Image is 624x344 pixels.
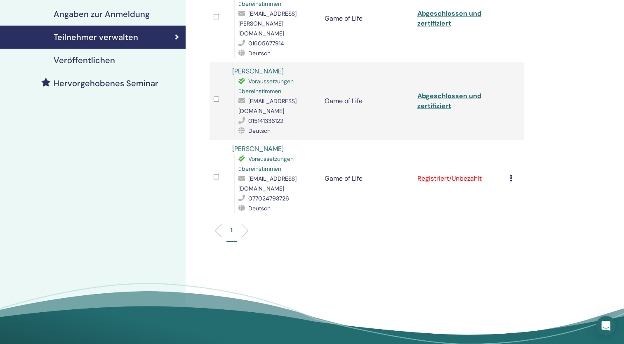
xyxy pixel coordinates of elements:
[248,195,289,202] span: 077024793726
[238,78,294,95] span: Voraussetzungen übereinstimmen
[54,78,158,88] h4: Hervorgehobenes Seminar
[238,10,297,37] span: [EMAIL_ADDRESS][PERSON_NAME][DOMAIN_NAME]
[232,144,284,153] a: [PERSON_NAME]
[232,67,284,75] a: [PERSON_NAME]
[248,49,271,57] span: Deutsch
[320,62,413,140] td: Game of Life
[54,55,115,65] h4: Veröffentlichen
[54,32,138,42] h4: Teilnehmer verwalten
[238,155,294,172] span: Voraussetzungen übereinstimmen
[417,9,481,28] a: Abgeschlossen und zertifiziert
[248,117,283,125] span: 015141336122
[596,316,616,336] div: Open Intercom Messenger
[54,9,150,19] h4: Angaben zur Anmeldung
[320,140,413,217] td: Game of Life
[238,175,297,192] span: [EMAIL_ADDRESS][DOMAIN_NAME]
[231,226,233,234] p: 1
[248,127,271,134] span: Deutsch
[248,205,271,212] span: Deutsch
[248,40,284,47] span: 01605677914
[238,97,297,115] span: [EMAIL_ADDRESS][DOMAIN_NAME]
[417,92,481,110] a: Abgeschlossen und zertifiziert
